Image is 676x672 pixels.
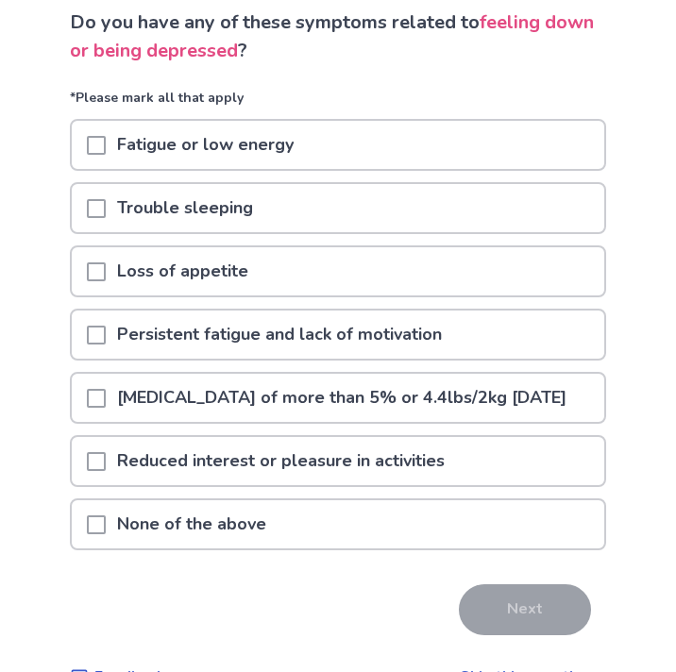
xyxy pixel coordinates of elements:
p: Loss of appetite [106,247,260,295]
p: [MEDICAL_DATA] of more than 5% or 4.4lbs/2kg [DATE] [106,374,578,422]
p: Persistent fatigue and lack of motivation [106,311,453,359]
p: Trouble sleeping [106,184,264,232]
p: Do you have any of these symptoms related to ? [70,8,606,65]
p: Fatigue or low energy [106,121,305,169]
button: Next [459,584,591,635]
p: None of the above [106,500,278,548]
p: *Please mark all that apply [70,88,606,119]
p: Reduced interest or pleasure in activities [106,437,456,485]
